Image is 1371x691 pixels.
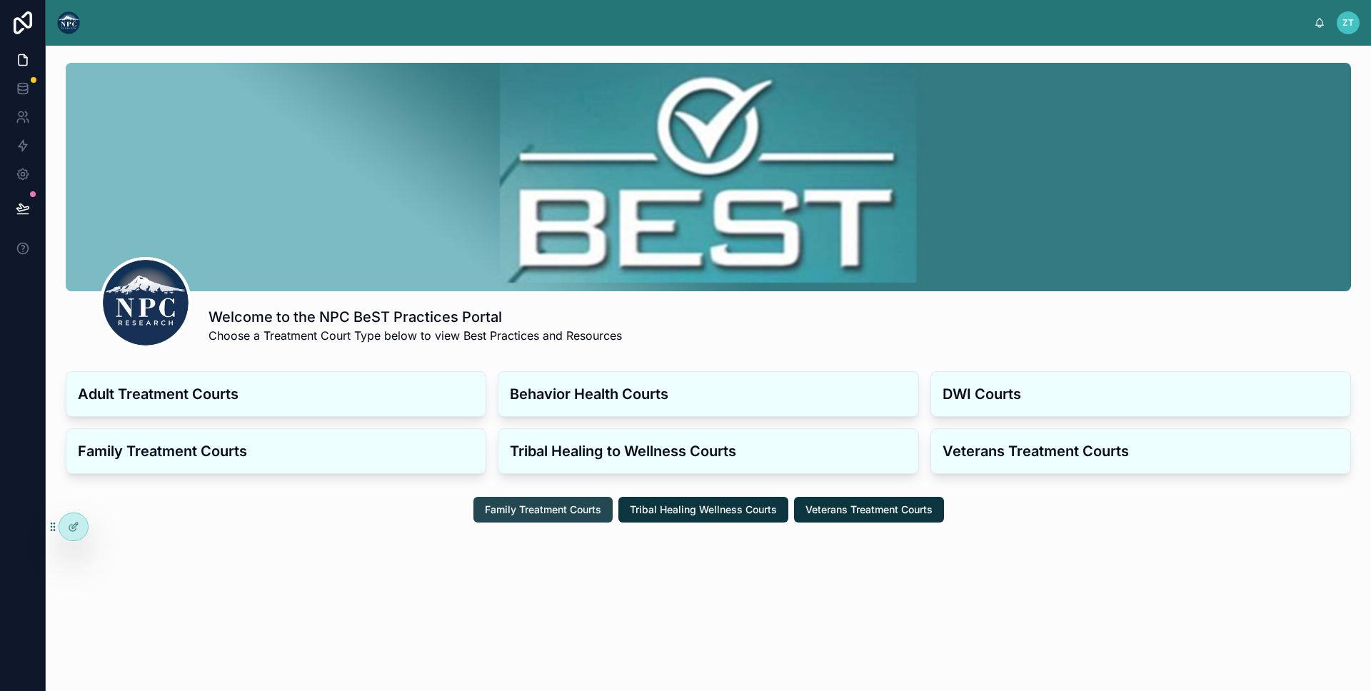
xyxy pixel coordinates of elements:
h3: DWI Courts [943,383,1339,405]
span: Choose a Treatment Court Type below to view Best Practices and Resources [209,327,622,344]
a: Family Treatment Courts [66,428,486,474]
a: DWI Courts [930,371,1351,417]
div: scrollable content [91,20,1314,26]
a: Behavior Health Courts [498,371,918,417]
span: ZT [1342,17,1354,29]
span: Tribal Healing Wellness Courts [630,503,777,517]
a: Tribal Healing to Wellness Courts [498,428,918,474]
a: Adult Treatment Courts [66,371,486,417]
h3: Family Treatment Courts [78,440,474,462]
a: Veterans Treatment Courts [930,428,1351,474]
h3: Tribal Healing to Wellness Courts [510,440,906,462]
img: App logo [57,11,80,34]
h3: Veterans Treatment Courts [943,440,1339,462]
h3: Behavior Health Courts [510,383,906,405]
h1: Welcome to the NPC BeST Practices Portal [209,307,622,327]
button: Family Treatment Courts [473,497,613,523]
span: Family Treatment Courts [485,503,601,517]
button: Tribal Healing Wellness Courts [618,497,788,523]
span: Veterans Treatment Courts [805,503,933,517]
button: Veterans Treatment Courts [794,497,944,523]
h3: Adult Treatment Courts [78,383,474,405]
